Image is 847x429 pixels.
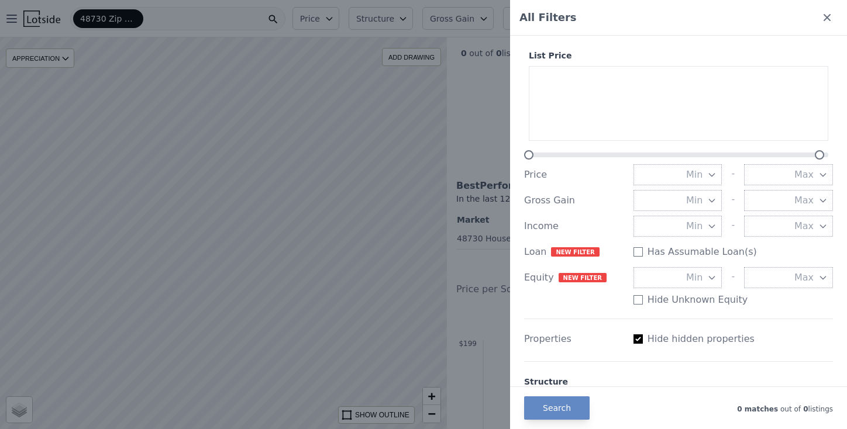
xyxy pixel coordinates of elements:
[524,50,833,61] div: List Price
[524,193,624,207] div: Gross Gain
[519,9,577,26] span: All Filters
[794,193,814,207] span: Max
[648,245,757,259] label: Has Assumable Loan(s)
[633,164,722,185] button: Min
[524,271,624,285] div: Equity
[524,332,624,346] div: Properties
[744,267,833,288] button: Max
[551,247,599,257] span: NEW FILTER
[737,405,778,413] span: 0 matches
[686,168,703,182] span: Min
[731,190,735,211] div: -
[686,219,703,233] span: Min
[648,332,755,346] label: Hide hidden properties
[794,168,814,182] span: Max
[633,267,722,288] button: Min
[524,396,590,420] button: Search
[633,216,722,237] button: Min
[524,245,624,259] div: Loan
[794,271,814,285] span: Max
[590,402,833,414] div: out of listings
[686,193,703,207] span: Min
[648,293,748,307] label: Hide Unknown Equity
[744,164,833,185] button: Max
[744,216,833,237] button: Max
[686,271,703,285] span: Min
[731,164,735,185] div: -
[559,273,607,282] span: NEW FILTER
[731,216,735,237] div: -
[801,405,808,413] span: 0
[524,376,568,388] div: Structure
[633,190,722,211] button: Min
[524,219,624,233] div: Income
[744,190,833,211] button: Max
[731,267,735,288] div: -
[794,219,814,233] span: Max
[524,168,624,182] div: Price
